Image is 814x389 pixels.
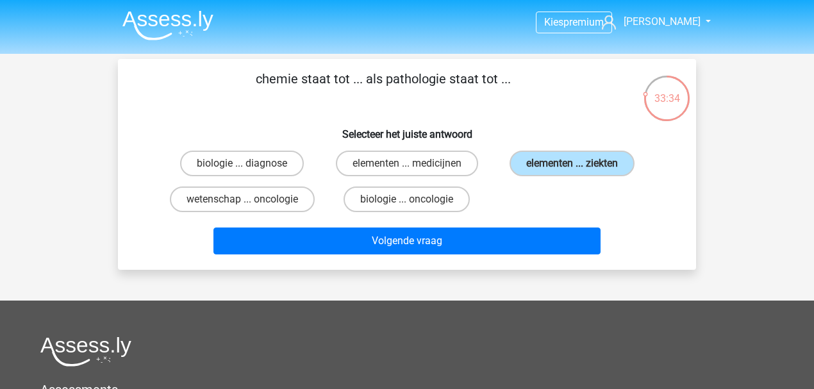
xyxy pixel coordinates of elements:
label: biologie ... oncologie [344,186,470,212]
span: premium [563,16,604,28]
p: chemie staat tot ... als pathologie staat tot ... [138,69,627,108]
img: Assessly [122,10,213,40]
label: elementen ... ziekten [510,151,635,176]
button: Volgende vraag [213,228,601,254]
label: wetenschap ... oncologie [170,186,315,212]
a: Kiespremium [536,13,611,31]
span: Kies [544,16,563,28]
h6: Selecteer het juiste antwoord [138,118,676,140]
label: elementen ... medicijnen [336,151,478,176]
label: biologie ... diagnose [180,151,304,176]
a: [PERSON_NAME] [597,14,702,29]
img: Assessly logo [40,336,131,367]
div: 33:34 [643,74,691,106]
span: [PERSON_NAME] [624,15,701,28]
